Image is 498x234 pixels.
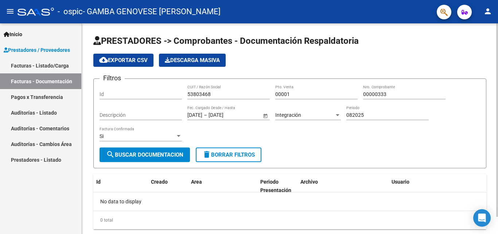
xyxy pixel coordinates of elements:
[93,192,486,211] div: No data to display
[58,4,83,20] span: - ospic
[100,73,125,83] h3: Filtros
[93,54,153,67] button: Exportar CSV
[473,209,491,227] div: Open Intercom Messenger
[106,151,183,158] span: Buscar Documentacion
[165,57,220,64] span: Descarga Masiva
[257,174,297,198] datatable-header-cell: Periodo Presentación
[99,57,148,64] span: Exportar CSV
[96,179,101,185] span: Id
[83,4,221,20] span: - GAMBA GENOVESE [PERSON_NAME]
[196,147,261,162] button: Borrar Filtros
[159,54,226,67] button: Descarga Masiva
[260,179,291,193] span: Periodo Presentación
[148,174,188,198] datatable-header-cell: Creado
[151,179,168,185] span: Creado
[100,147,190,162] button: Buscar Documentacion
[6,7,15,16] mat-icon: menu
[191,179,202,185] span: Area
[209,112,244,118] input: Fecha fin
[106,150,115,159] mat-icon: search
[392,179,409,185] span: Usuario
[100,133,104,139] span: Si
[389,174,498,198] datatable-header-cell: Usuario
[483,7,492,16] mat-icon: person
[300,179,318,185] span: Archivo
[187,112,202,118] input: Fecha inicio
[297,174,389,198] datatable-header-cell: Archivo
[275,112,301,118] span: Integración
[93,211,486,229] div: 0 total
[93,36,359,46] span: PRESTADORES -> Comprobantes - Documentación Respaldatoria
[99,55,108,64] mat-icon: cloud_download
[4,30,22,38] span: Inicio
[159,54,226,67] app-download-masive: Descarga masiva de comprobantes (adjuntos)
[188,174,257,198] datatable-header-cell: Area
[4,46,70,54] span: Prestadores / Proveedores
[261,112,269,119] button: Open calendar
[204,112,207,118] span: –
[93,174,122,198] datatable-header-cell: Id
[202,150,211,159] mat-icon: delete
[202,151,255,158] span: Borrar Filtros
